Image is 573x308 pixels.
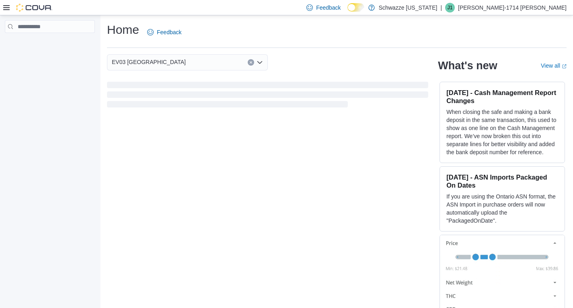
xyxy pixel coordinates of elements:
[445,3,455,12] div: Justin-1714 Sullivan
[446,192,558,225] p: If you are using the Ontario ASN format, the ASN Import in purchase orders will now automatically...
[440,3,442,12] p: |
[446,89,558,105] h3: [DATE] - Cash Management Report Changes
[5,35,95,54] nav: Complex example
[112,57,186,67] span: EV03 [GEOGRAPHIC_DATA]
[541,62,567,69] a: View allExternal link
[446,108,558,156] p: When closing the safe and making a bank deposit in the same transaction, this used to show as one...
[379,3,437,12] p: Schwazze [US_STATE]
[458,3,567,12] p: [PERSON_NAME]-1714 [PERSON_NAME]
[446,173,558,189] h3: [DATE] - ASN Imports Packaged On Dates
[257,59,263,66] button: Open list of options
[16,4,52,12] img: Cova
[107,22,139,38] h1: Home
[562,64,567,69] svg: External link
[157,28,181,36] span: Feedback
[316,4,341,12] span: Feedback
[107,83,428,109] span: Loading
[248,59,254,66] button: Clear input
[438,59,497,72] h2: What's new
[347,3,364,12] input: Dark Mode
[448,3,453,12] span: J1
[144,24,185,40] a: Feedback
